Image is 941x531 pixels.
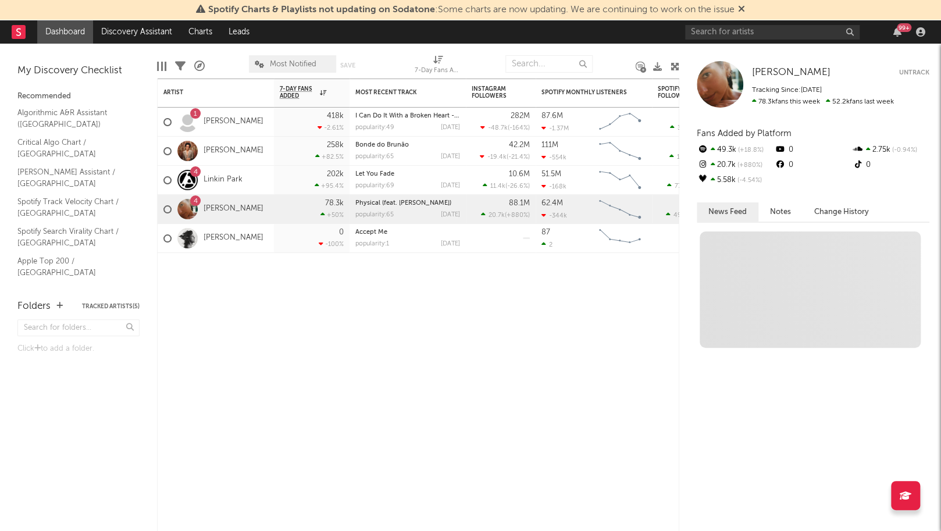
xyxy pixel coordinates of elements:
[441,154,460,160] div: [DATE]
[670,124,716,131] div: ( )
[355,154,394,160] div: popularity: 65
[315,182,344,190] div: +95.4 %
[774,158,851,173] div: 0
[541,112,563,120] div: 87.6M
[204,175,243,185] a: Linkin Park
[17,300,51,313] div: Folders
[17,225,128,249] a: Spotify Search Virality Chart / [GEOGRAPHIC_DATA]
[541,199,563,207] div: 62.4M
[481,211,530,219] div: ( )
[752,67,830,77] span: [PERSON_NAME]
[658,224,716,252] div: 0
[752,98,894,105] span: 52.2k fans last week
[511,112,530,120] div: 282M
[738,5,745,15] span: Dismiss
[487,154,507,161] span: -19.4k
[208,5,435,15] span: Spotify Charts & Playlists not updating on Sodatone
[355,229,460,236] div: Accept Me
[355,183,394,189] div: popularity: 69
[852,142,929,158] div: 2.75k
[175,49,186,83] div: Filters
[541,241,553,248] div: 2
[666,211,716,219] div: ( )
[355,142,460,148] div: Bonde do Brunão
[355,171,460,177] div: Let You Fade
[93,20,180,44] a: Discovery Assistant
[480,153,530,161] div: ( )
[325,199,344,207] div: 78.3k
[220,20,258,44] a: Leads
[673,212,690,219] span: 49.3k
[204,117,263,127] a: [PERSON_NAME]
[415,49,461,83] div: 7-Day Fans Added (7-Day Fans Added)
[899,67,929,79] button: Untrack
[509,125,528,131] span: -164 %
[505,55,593,73] input: Search...
[415,64,461,78] div: 7-Day Fans Added (7-Day Fans Added)
[483,182,530,190] div: ( )
[507,183,528,190] span: -26.6 %
[594,137,646,166] svg: Chart title
[355,229,387,236] a: Accept Me
[270,60,316,68] span: Most Notified
[541,170,561,178] div: 51.5M
[893,27,901,37] button: 99+
[441,212,460,218] div: [DATE]
[355,89,443,96] div: Most Recent Track
[697,129,792,138] span: Fans Added by Platform
[675,183,690,190] span: 77.1k
[355,124,394,131] div: popularity: 49
[17,255,128,279] a: Apple Top 200 / [GEOGRAPHIC_DATA]
[204,146,263,156] a: [PERSON_NAME]
[697,202,758,222] button: News Feed
[509,141,530,149] div: 42.2M
[667,182,716,190] div: ( )
[17,166,128,190] a: [PERSON_NAME] Assistant / [GEOGRAPHIC_DATA]
[752,98,820,105] span: 78.3k fans this week
[17,319,140,336] input: Search for folders...
[204,233,263,243] a: [PERSON_NAME]
[208,5,735,15] span: : Some charts are now updating. We are continuing to work on the issue
[17,106,128,130] a: Algorithmic A&R Assistant ([GEOGRAPHIC_DATA])
[441,183,460,189] div: [DATE]
[315,153,344,161] div: +82.5 %
[803,202,881,222] button: Change History
[327,141,344,149] div: 258k
[697,142,774,158] div: 49.3k
[17,342,140,356] div: Click to add a folder.
[355,212,394,218] div: popularity: 65
[678,125,693,131] span: 349k
[163,89,251,96] div: Artist
[507,212,528,219] span: +880 %
[355,113,460,119] div: I Can Do It With a Broken Heart - Dombresky Remix
[774,142,851,158] div: 0
[658,85,698,99] div: Spotify Followers
[736,147,764,154] span: +18.8 %
[318,124,344,131] div: -2.61 %
[17,136,128,160] a: Critical Algo Chart / [GEOGRAPHIC_DATA]
[736,162,762,169] span: +880 %
[441,124,460,131] div: [DATE]
[509,199,530,207] div: 88.1M
[541,89,629,96] div: Spotify Monthly Listeners
[472,85,512,99] div: Instagram Followers
[480,124,530,131] div: ( )
[541,154,566,161] div: -554k
[541,141,558,149] div: 111M
[752,67,830,79] a: [PERSON_NAME]
[488,125,508,131] span: -48.7k
[489,212,505,219] span: 20.7k
[327,112,344,120] div: 418k
[157,49,166,83] div: Edit Columns
[327,170,344,178] div: 202k
[697,173,774,188] div: 5.58k
[180,20,220,44] a: Charts
[17,90,140,104] div: Recommended
[541,183,566,190] div: -168k
[17,195,128,219] a: Spotify Track Velocity Chart / [GEOGRAPHIC_DATA]
[685,25,860,40] input: Search for artists
[37,20,93,44] a: Dashboard
[594,166,646,195] svg: Chart title
[594,108,646,137] svg: Chart title
[541,124,569,132] div: -1.37M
